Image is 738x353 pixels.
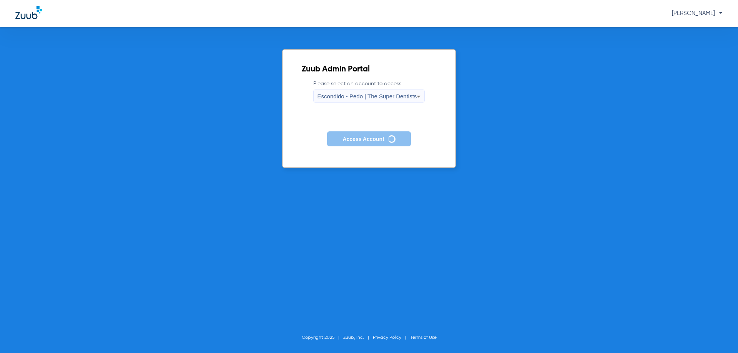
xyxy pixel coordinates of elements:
[410,335,437,340] a: Terms of Use
[302,66,437,73] h2: Zuub Admin Portal
[302,334,343,341] li: Copyright 2025
[343,334,373,341] li: Zuub, Inc.
[342,136,384,142] span: Access Account
[373,335,401,340] a: Privacy Policy
[313,80,425,103] label: Please select an account to access
[672,10,723,16] span: [PERSON_NAME]
[317,93,417,99] span: Escondido - Pedo | The Super Dentists
[15,6,42,19] img: Zuub Logo
[327,131,411,146] button: Access Account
